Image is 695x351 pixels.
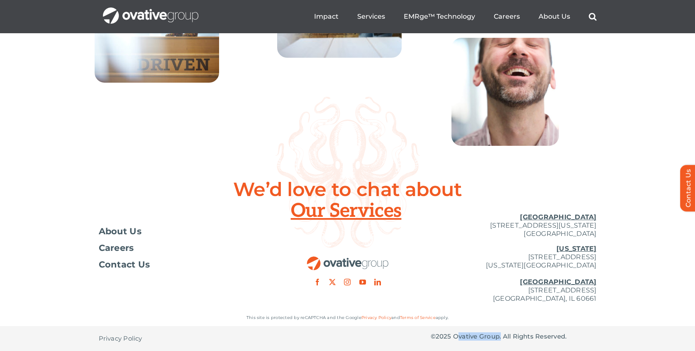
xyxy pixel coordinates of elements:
[291,201,405,221] span: Our Services
[520,213,596,221] u: [GEOGRAPHIC_DATA]
[451,38,559,146] img: Home – Careers 8
[99,314,597,322] p: This site is protected by reCAPTCHA and the Google and apply.
[99,334,142,343] span: Privacy Policy
[494,12,520,21] a: Careers
[520,278,596,286] u: [GEOGRAPHIC_DATA]
[99,227,265,236] a: About Us
[357,12,385,21] a: Services
[539,12,570,21] a: About Us
[99,227,142,236] span: About Us
[431,245,597,303] p: [STREET_ADDRESS] [US_STATE][GEOGRAPHIC_DATA] [STREET_ADDRESS] [GEOGRAPHIC_DATA], IL 60661
[306,255,389,263] a: OG_Full_horizontal_RGB
[431,213,597,238] p: [STREET_ADDRESS][US_STATE] [GEOGRAPHIC_DATA]
[589,12,597,21] a: Search
[431,332,597,341] p: © Ovative Group. All Rights Reserved.
[359,279,366,285] a: youtube
[99,227,265,269] nav: Footer Menu
[400,315,436,320] a: Terms of Service
[314,279,321,285] a: facebook
[314,12,339,21] a: Impact
[99,326,265,351] nav: Footer - Privacy Policy
[404,12,475,21] a: EMRge™ Technology
[99,326,142,351] a: Privacy Policy
[103,7,198,15] a: OG_Full_horizontal_WHT
[99,260,265,269] a: Contact Us
[99,244,265,252] a: Careers
[314,3,597,30] nav: Menu
[99,260,150,269] span: Contact Us
[436,332,451,340] span: 2025
[329,279,336,285] a: twitter
[374,279,381,285] a: linkedin
[556,245,596,253] u: [US_STATE]
[361,315,391,320] a: Privacy Policy
[344,279,351,285] a: instagram
[99,244,134,252] span: Careers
